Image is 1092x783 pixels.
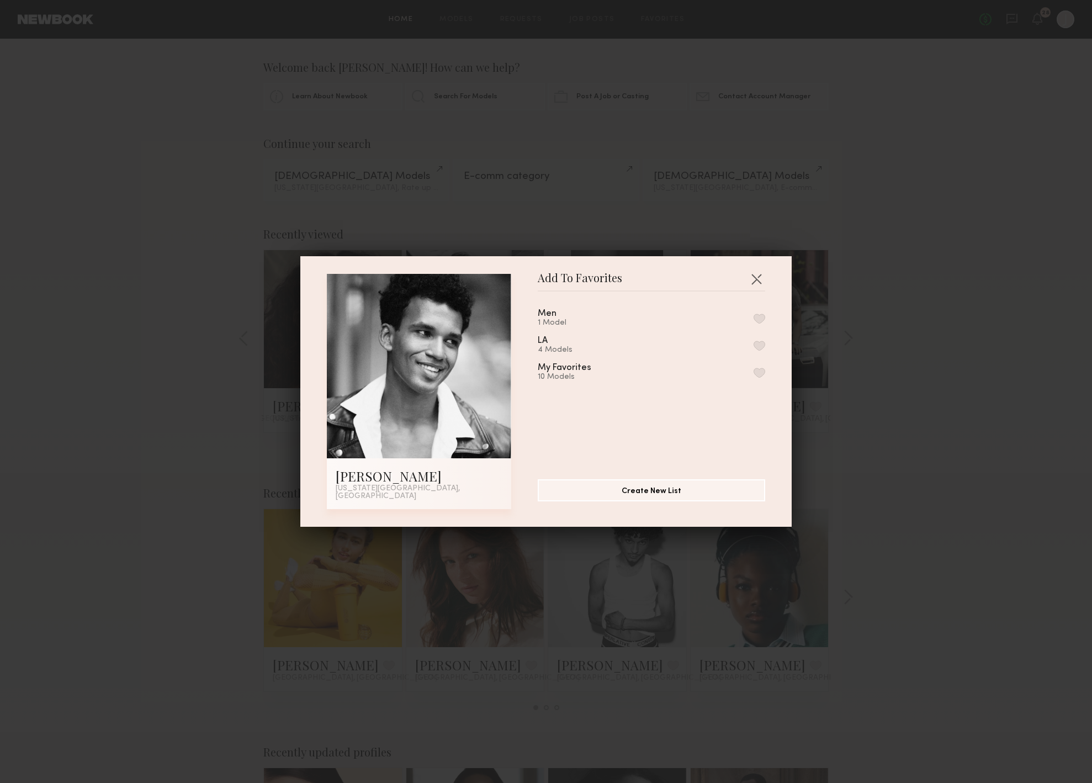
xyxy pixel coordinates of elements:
div: Men [538,309,556,319]
div: 10 Models [538,373,618,382]
span: Add To Favorites [538,274,622,290]
div: [US_STATE][GEOGRAPHIC_DATA], [GEOGRAPHIC_DATA] [336,485,502,500]
button: Close [748,270,765,288]
button: Create New List [538,479,765,501]
div: 1 Model [538,319,583,327]
div: My Favorites [538,363,591,373]
div: LA [538,336,548,346]
div: 4 Models [538,346,574,355]
div: [PERSON_NAME] [336,467,502,485]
